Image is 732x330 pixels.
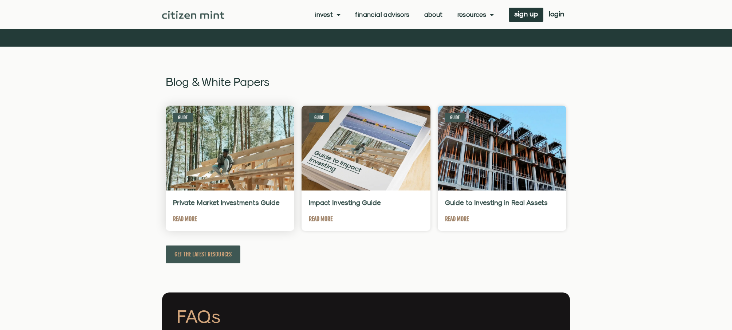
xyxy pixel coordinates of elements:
[355,11,409,18] a: Financial Advisors
[424,11,443,18] a: About
[166,76,566,87] h2: Blog & White Papers
[315,11,341,18] a: Invest
[509,8,543,22] a: sign up
[514,11,538,16] span: sign up
[309,215,332,224] a: Read more about Impact Investing Guide
[309,199,381,207] a: Impact Investing Guide
[173,215,197,224] a: Read more about Private Market Investments Guide
[174,250,232,259] span: GET THE LATEST RESOURCES
[445,113,465,122] div: Guide
[445,215,469,224] a: Read more about Guide to Investing in Real Assets
[309,113,329,122] div: Guide
[177,307,555,326] h2: FAQs
[166,245,240,263] a: GET THE LATEST RESOURCES
[549,11,564,16] span: login
[457,11,494,18] a: Resources
[173,113,193,122] div: Guide
[162,11,224,19] img: Citizen Mint
[543,8,570,22] a: login
[445,199,548,207] a: Guide to Investing in Real Assets
[315,11,494,18] nav: Menu
[173,199,280,207] a: Private Market Investments Guide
